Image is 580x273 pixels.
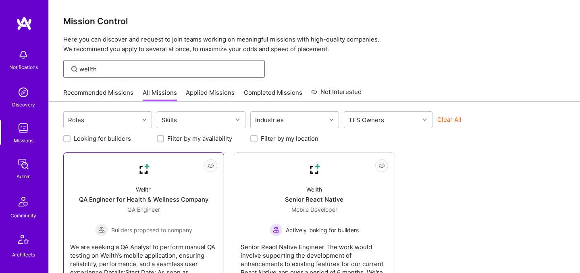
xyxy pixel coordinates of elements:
[423,118,427,122] i: icon Chevron
[111,226,192,234] span: Builders proposed to company
[12,250,35,259] div: Architects
[9,63,38,71] div: Notifications
[186,88,235,102] a: Applied Missions
[14,231,33,250] img: Architects
[143,88,177,102] a: All Missions
[270,223,283,236] img: Actively looking for builders
[63,16,565,26] h3: Mission Control
[66,114,86,126] div: Roles
[95,223,108,236] img: Builders proposed to company
[134,159,154,179] img: Company Logo
[15,156,31,172] img: admin teamwork
[285,195,343,204] div: Senior React Native
[74,134,131,143] label: Looking for builders
[127,206,160,213] span: QA Engineer
[347,114,386,126] div: TFS Owners
[329,118,333,122] i: icon Chevron
[437,115,462,124] button: Clear All
[378,163,385,169] i: icon EyeClosed
[305,159,324,179] img: Company Logo
[16,16,32,31] img: logo
[17,172,31,181] div: Admin
[142,118,146,122] i: icon Chevron
[208,163,214,169] i: icon EyeClosed
[79,65,259,73] input: Find Mission...
[15,84,31,100] img: discovery
[15,120,31,136] img: teamwork
[63,35,565,54] p: Here you can discover and request to join teams working on meaningful missions with high-quality ...
[291,206,337,213] span: Mobile Developer
[244,88,302,102] a: Completed Missions
[306,185,322,194] div: Wellth
[167,134,232,143] label: Filter by my availability
[14,192,33,211] img: Community
[79,195,209,204] div: QA Engineer for Health & Wellness Company
[311,87,362,102] a: Not Interested
[15,47,31,63] img: bell
[160,114,179,126] div: Skills
[63,88,133,102] a: Recommended Missions
[261,134,318,143] label: Filter by my location
[286,226,359,234] span: Actively looking for builders
[236,118,240,122] i: icon Chevron
[253,114,286,126] div: Industries
[136,185,152,194] div: Wellth
[70,65,79,74] i: icon SearchGrey
[10,211,36,220] div: Community
[14,136,33,145] div: Missions
[12,100,35,109] div: Discovery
